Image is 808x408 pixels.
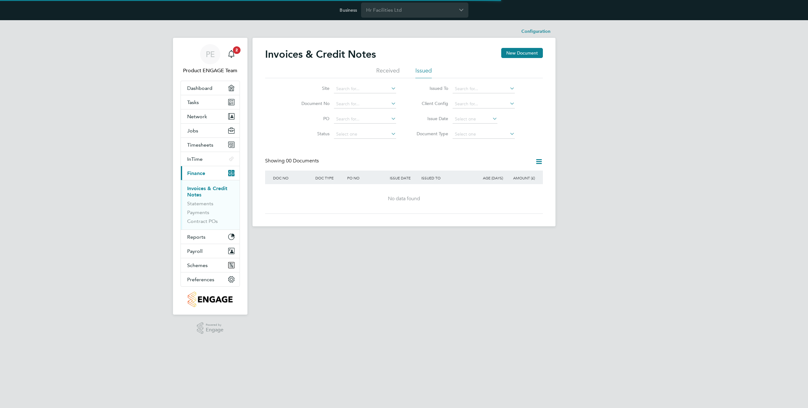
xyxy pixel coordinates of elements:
[453,115,497,124] input: Select one
[188,292,232,307] img: smartmanagedsolutions-logo-retina.png
[181,230,240,244] button: Reports
[293,101,330,106] label: Document No
[314,171,346,185] div: DOC TYPE
[187,201,213,207] a: Statements
[187,156,203,162] span: InTime
[181,180,240,230] div: Finance
[233,46,241,54] span: 2
[187,99,199,105] span: Tasks
[412,131,448,137] label: Document Type
[388,171,420,185] div: ISSUE DATE
[187,277,214,283] span: Preferences
[206,322,223,328] span: Powered by
[453,100,515,108] input: Search for...
[346,171,388,185] div: PO NO
[501,48,543,58] button: New Document
[187,218,218,224] a: Contract POs
[376,67,400,78] li: Received
[271,171,314,185] div: DOC NO
[521,25,550,38] li: Configuration
[420,171,473,185] div: ISSUED TO
[187,248,203,254] span: Payroll
[181,138,240,152] button: Timesheets
[293,116,330,121] label: PO
[412,101,448,106] label: Client Config
[415,67,432,78] li: Issued
[334,115,396,124] input: Search for...
[293,85,330,91] label: Site
[340,7,357,13] label: Business
[265,158,320,164] div: Showing
[412,85,448,91] label: Issued To
[181,272,240,286] button: Preferences
[181,166,240,180] button: Finance
[181,109,240,123] button: Network
[453,130,515,139] input: Select one
[181,124,240,137] button: Jobs
[181,81,240,95] a: Dashboard
[187,142,213,148] span: Timesheets
[187,128,198,134] span: Jobs
[453,85,515,93] input: Search for...
[265,48,376,61] h2: Invoices & Credit Notes
[181,67,240,74] span: Product ENGAGE Team
[181,244,240,258] button: Payroll
[293,131,330,137] label: Status
[334,100,396,108] input: Search for...
[206,50,215,58] span: PE
[187,209,209,215] a: Payments
[181,258,240,272] button: Schemes
[181,44,240,74] a: PEProduct ENGAGE Team
[286,158,319,164] span: 00 Documents
[271,195,537,202] div: No data found
[197,322,224,334] a: Powered byEngage
[187,185,227,198] a: Invoices & Credit Notes
[225,44,238,64] a: 2
[206,327,223,333] span: Engage
[473,171,505,185] div: AGE (DAYS)
[334,130,396,139] input: Select one
[181,152,240,166] button: InTime
[187,262,208,268] span: Schemes
[187,85,212,91] span: Dashboard
[181,95,240,109] a: Tasks
[187,234,205,240] span: Reports
[412,116,448,121] label: Issue Date
[173,38,247,315] nav: Main navigation
[181,292,240,307] a: Go to home page
[505,171,537,185] div: AMOUNT (£)
[187,114,207,119] span: Network
[187,170,205,176] span: Finance
[334,85,396,93] input: Search for...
